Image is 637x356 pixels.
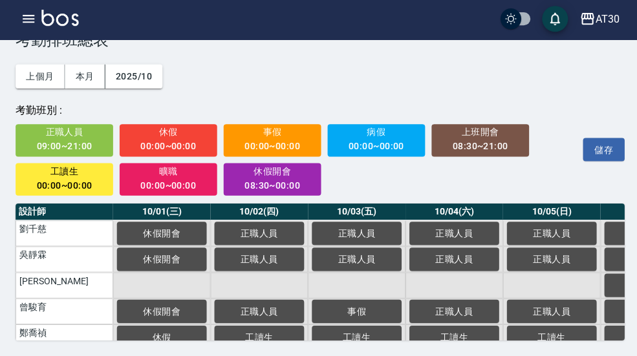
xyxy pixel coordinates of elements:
[128,178,208,194] div: 00:00~00:00
[16,247,113,273] td: 吳靜霖
[25,140,104,156] div: 09:00~21:00
[592,13,616,29] div: AT30
[504,222,594,246] button: 正職人員
[116,326,206,349] button: 休假
[420,306,484,317] span: 正職人員
[517,306,581,317] span: 正職人員
[16,32,621,50] h3: 考勤排班總表
[429,125,526,158] button: 上班開會08:30~21:00
[222,125,319,158] button: 事假00:00~00:00
[116,248,206,271] button: 休假開會
[16,66,65,90] button: 上個月
[226,229,290,239] span: 正職人員
[404,204,501,221] th: 10/04(六)
[226,306,290,317] span: 正職人員
[517,229,581,239] span: 正職人員
[504,248,594,271] button: 正職人員
[16,221,113,247] td: 劉千慈
[420,229,484,239] span: 正職人員
[407,326,497,349] button: 工讀生
[504,300,594,323] button: 正職人員
[407,222,497,246] button: 正職人員
[105,66,162,90] button: 2025/10
[407,300,497,323] button: 正職人員
[213,248,303,271] button: 正職人員
[213,222,303,246] button: 正職人員
[128,125,208,141] span: 休假
[323,255,387,265] span: 正職人員
[517,332,581,342] span: 工讀生
[232,140,311,156] div: 00:00~00:00
[25,125,104,141] span: 正職人員
[129,306,193,317] span: 休假開會
[129,332,193,342] span: 休假
[16,105,557,119] div: 考勤班別 :
[113,204,210,221] th: 10/01(三)
[116,222,206,246] button: 休假開會
[213,326,303,349] button: 工讀生
[310,222,400,246] button: 正職人員
[323,306,387,317] span: 事假
[232,125,311,141] span: 事假
[25,178,104,194] div: 00:00~00:00
[119,164,216,196] button: 曠職00:00~00:00
[41,12,78,28] img: Logo
[407,248,497,271] button: 正職人員
[65,66,105,90] button: 本月
[232,178,311,194] div: 08:30~00:00
[580,139,621,163] button: 儲存
[16,204,113,221] th: 設計師
[16,273,113,298] td: [PERSON_NAME]
[539,8,565,34] button: save
[420,332,484,342] span: 工讀生
[438,140,518,156] div: 08:30~21:00
[16,324,113,350] td: 鄭喬禎
[310,300,400,323] button: 事假
[517,255,581,265] span: 正職人員
[210,204,307,221] th: 10/02(四)
[226,332,290,342] span: 工讀生
[16,164,113,196] button: 工讀生00:00~00:00
[232,164,311,180] span: 休假開會
[16,298,113,324] td: 曾駿育
[307,204,404,221] th: 10/03(五)
[222,164,319,196] button: 休假開會08:30~00:00
[504,326,594,349] button: 工讀生
[128,140,208,156] div: 00:00~00:00
[119,125,216,158] button: 休假00:00~00:00
[323,229,387,239] span: 正職人員
[501,204,598,221] th: 10/05(日)
[25,164,104,180] span: 工讀生
[323,332,387,342] span: 工讀生
[226,255,290,265] span: 正職人員
[16,125,113,158] button: 正職人員09:00~21:00
[335,125,415,141] span: 病假
[310,326,400,349] button: 工讀生
[326,125,423,158] button: 病假00:00~00:00
[572,8,621,34] button: AT30
[420,255,484,265] span: 正職人員
[128,164,208,180] span: 曠職
[310,248,400,271] button: 正職人員
[129,229,193,239] span: 休假開會
[116,300,206,323] button: 休假開會
[438,125,518,141] span: 上班開會
[129,255,193,265] span: 休假開會
[213,300,303,323] button: 正職人員
[335,140,415,156] div: 00:00~00:00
